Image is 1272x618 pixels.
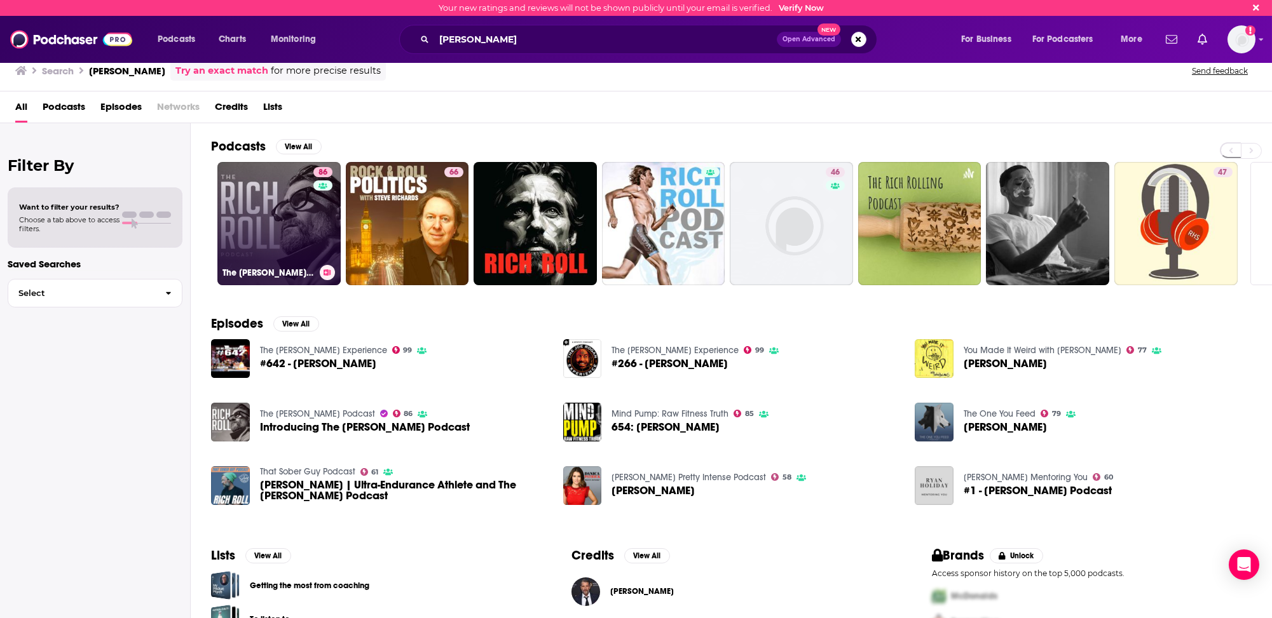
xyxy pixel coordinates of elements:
[1024,29,1112,50] button: open menu
[1138,347,1147,353] span: 77
[964,358,1047,369] span: [PERSON_NAME]
[158,30,195,48] span: Podcasts
[783,36,835,43] span: Open Advanced
[263,97,282,123] span: Lists
[1104,474,1113,480] span: 60
[612,472,766,483] a: Danica Patrick Pretty Intense Podcast
[43,97,85,123] a: Podcasts
[346,162,469,285] a: 66
[403,347,412,353] span: 99
[1114,162,1238,285] a: 47
[777,32,841,47] button: Open AdvancedNew
[211,316,263,332] h2: Episodes
[610,586,674,596] a: Rich Roll
[826,167,845,177] a: 46
[612,408,728,419] a: Mind Pump: Raw Fitness Truth
[260,358,376,369] span: #642 - [PERSON_NAME]
[313,167,332,177] a: 86
[42,65,74,77] h3: Search
[10,27,132,51] img: Podchaser - Follow, Share and Rate Podcasts
[961,30,1011,48] span: For Business
[1161,29,1182,50] a: Show notifications dropdown
[100,97,142,123] a: Episodes
[932,568,1252,578] p: Access sponsor history on the top 5,000 podcasts.
[932,547,985,563] h2: Brands
[250,579,369,593] a: Getting the most from coaching
[771,473,791,481] a: 58
[831,166,840,179] span: 46
[964,485,1112,496] span: #1 - [PERSON_NAME] Podcast
[19,203,120,212] span: Want to filter your results?
[318,166,327,179] span: 86
[964,408,1036,419] a: The One You Feed
[624,548,670,563] button: View All
[19,215,120,233] span: Choose a tab above to access filters.
[563,466,602,505] img: Rich Roll
[745,411,754,417] span: 85
[434,29,777,50] input: Search podcasts, credits, & more...
[964,345,1121,356] a: You Made It Weird with Pete Holmes
[1214,167,1233,177] a: 47
[8,258,182,270] p: Saved Searches
[990,548,1044,563] button: Unlock
[1229,549,1259,580] div: Open Intercom Messenger
[8,289,155,297] span: Select
[1228,25,1255,53] button: Show profile menu
[260,358,376,369] a: #642 - Rich Roll
[217,162,341,285] a: 86The [PERSON_NAME] Podcast
[175,64,268,78] a: Try an exact match
[1093,473,1113,481] a: 60
[211,339,250,378] img: #642 - Rich Roll
[211,466,250,505] img: Rich Roll | Ultra-Endurance Athlete and The Rich Roll Podcast
[1228,25,1255,53] img: User Profile
[563,339,602,378] a: #266 - Rich Roll
[571,547,670,563] a: CreditsView All
[779,3,824,13] a: Verify Now
[571,577,600,606] img: Rich Roll
[1126,346,1147,354] a: 77
[262,29,332,50] button: open menu
[964,358,1047,369] a: Rich Roll
[915,466,954,505] img: #1 - Rich Roll Podcast
[211,547,235,563] h2: Lists
[1112,29,1158,50] button: open menu
[411,25,889,54] div: Search podcasts, credits, & more...
[1121,30,1142,48] span: More
[612,422,720,433] a: 654: Rich Roll
[951,591,997,601] span: McDonalds
[927,583,951,609] img: First Pro Logo
[744,346,764,354] a: 99
[1245,25,1255,36] svg: Email not verified
[271,30,316,48] span: Monitoring
[964,472,1088,483] a: Ryan Holiday Mentoring You
[245,548,291,563] button: View All
[260,480,548,501] span: [PERSON_NAME] | Ultra-Endurance Athlete and The [PERSON_NAME] Podcast
[1032,30,1093,48] span: For Podcasters
[915,339,954,378] img: Rich Roll
[260,480,548,501] a: Rich Roll | Ultra-Endurance Athlete and The Rich Roll Podcast
[219,30,246,48] span: Charts
[915,403,954,441] a: Rich Roll
[730,162,853,285] a: 46
[393,410,413,417] a: 86
[1228,25,1255,53] span: Logged in as BretAita
[149,29,212,50] button: open menu
[610,586,674,596] span: [PERSON_NAME]
[211,571,240,600] a: Getting the most from coaching
[964,485,1112,496] a: #1 - Rich Roll Podcast
[211,138,322,154] a: PodcastsView All
[271,64,381,78] span: for more precise results
[215,97,248,123] span: Credits
[612,345,739,356] a: The Joe Rogan Experience
[15,97,27,123] a: All
[964,422,1047,433] a: Rich Roll
[1193,29,1212,50] a: Show notifications dropdown
[612,485,695,496] span: [PERSON_NAME]
[360,468,379,476] a: 61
